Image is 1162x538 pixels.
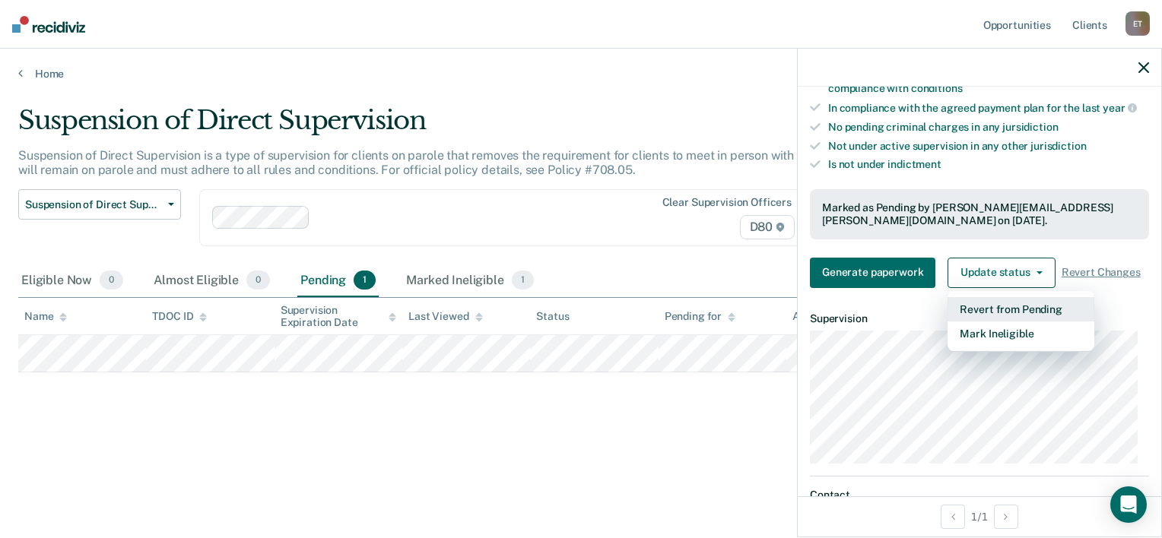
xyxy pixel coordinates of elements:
[948,297,1094,321] button: Revert from Pending
[662,196,792,209] div: Clear supervision officers
[1002,121,1058,133] span: jursidiction
[828,140,1149,153] div: Not under active supervision in any other
[1103,102,1136,114] span: year
[948,321,1094,346] button: Mark Ineligible
[740,215,795,239] span: D80
[24,310,67,323] div: Name
[822,201,1137,227] div: Marked as Pending by [PERSON_NAME][EMAIL_ADDRESS][PERSON_NAME][DOMAIN_NAME] on [DATE].
[810,489,1149,502] dt: Contact
[828,158,1149,171] div: Is not under
[1110,486,1147,523] div: Open Intercom Messenger
[536,310,569,323] div: Status
[12,16,85,33] img: Recidiviz
[948,258,1055,288] button: Update status
[810,258,935,288] button: Generate paperwork
[18,105,890,148] div: Suspension of Direct Supervision
[18,264,126,298] div: Eligible Now
[100,271,123,290] span: 0
[994,505,1018,529] button: Next Opportunity
[911,82,963,94] span: conditions
[810,312,1149,325] dt: Supervision
[297,264,379,298] div: Pending
[665,310,735,323] div: Pending for
[151,264,273,298] div: Almost Eligible
[810,258,941,288] a: Navigate to form link
[25,198,162,211] span: Suspension of Direct Supervision
[246,271,270,290] span: 0
[792,310,864,323] div: Assigned to
[354,271,376,290] span: 1
[18,67,1144,81] a: Home
[512,271,534,290] span: 1
[828,101,1149,115] div: In compliance with the agreed payment plan for the last
[281,304,396,330] div: Supervision Expiration Date
[403,264,537,298] div: Marked Ineligible
[887,158,941,170] span: indictment
[18,148,884,177] p: Suspension of Direct Supervision is a type of supervision for clients on parole that removes the ...
[1062,266,1141,279] span: Revert Changes
[941,505,965,529] button: Previous Opportunity
[1125,11,1150,36] div: E T
[408,310,482,323] div: Last Viewed
[1030,140,1086,152] span: jurisdiction
[828,121,1149,134] div: No pending criminal charges in any
[152,310,207,323] div: TDOC ID
[798,496,1161,536] div: 1 / 1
